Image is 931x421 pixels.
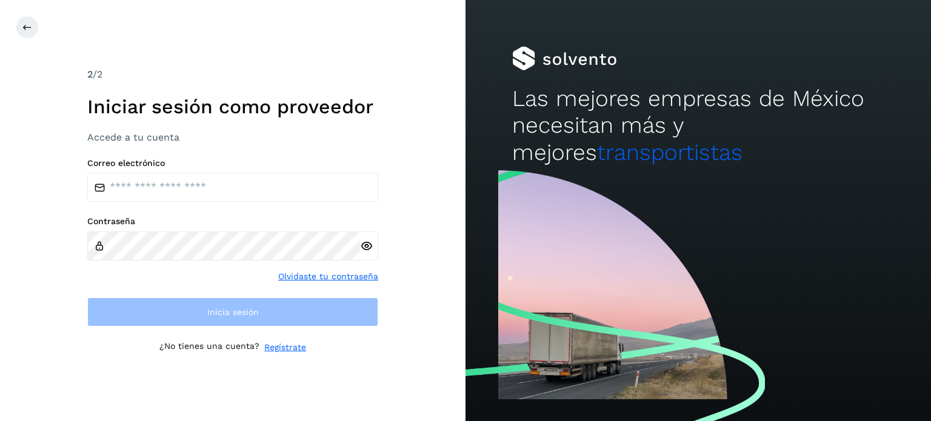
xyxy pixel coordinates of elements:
[87,68,93,80] span: 2
[264,341,306,354] a: Regístrate
[87,216,378,227] label: Contraseña
[512,85,884,166] h2: Las mejores empresas de México necesitan más y mejores
[207,308,259,316] span: Inicia sesión
[597,139,742,165] span: transportistas
[87,297,378,327] button: Inicia sesión
[87,131,378,143] h3: Accede a tu cuenta
[87,95,378,118] h1: Iniciar sesión como proveedor
[278,270,378,283] a: Olvidaste tu contraseña
[87,158,378,168] label: Correo electrónico
[87,67,378,82] div: /2
[159,341,259,354] p: ¿No tienes una cuenta?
